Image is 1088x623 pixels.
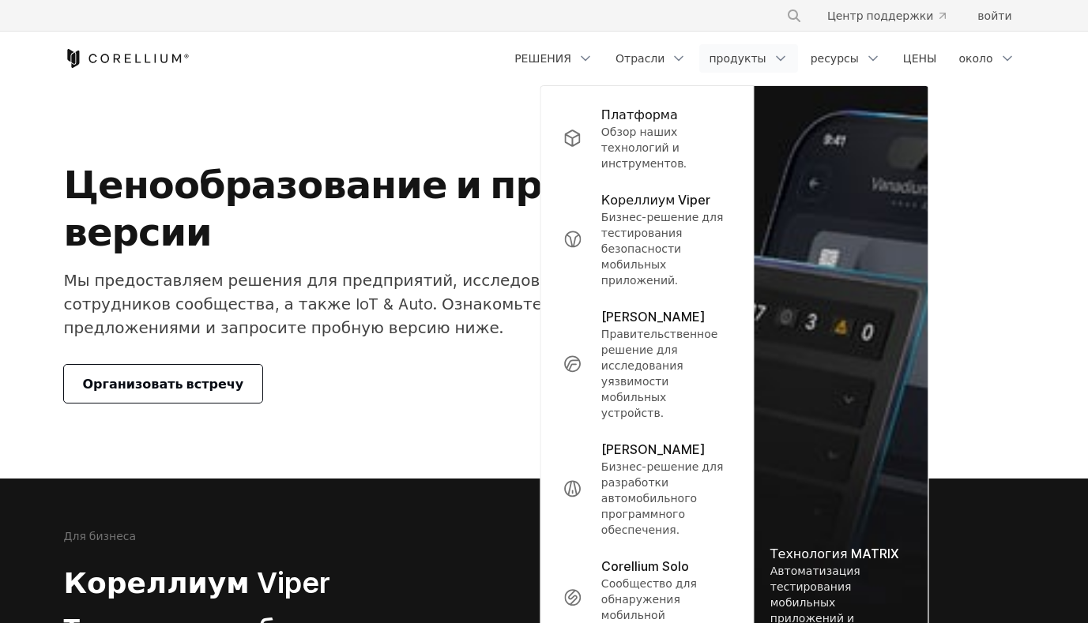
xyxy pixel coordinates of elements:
a: ресурсы [801,44,890,73]
h2: Кореллиум Viper [64,565,469,601]
h6: Для бизнеса [64,529,137,543]
div: Технология MATRIX [770,544,913,563]
div: Меню навигации [767,2,1025,30]
a: [PERSON_NAME] Правительственное решение для исследования уязвимости мобильных устройств. [551,298,744,430]
a: РЕШЕНИЯ [505,44,603,73]
p: Corellium Solo [601,557,689,576]
h1: Ценообразование и пробные версии [64,161,694,256]
p: Бизнес-решение для разработки автомобильного программного обеспечения. [601,459,732,538]
a: около [949,44,1024,73]
a: Платформа Обзор наших технологий и инструментов. [551,96,744,181]
p: Бизнес-решение для тестирования безопасности мобильных приложений. [601,209,732,288]
a: Кореллиум Viper Бизнес-решение для тестирования безопасности мобильных приложений. [551,181,744,298]
p: Правительственное решение для исследования уязвимости мобильных устройств. [601,326,732,421]
p: Кореллиум Viper [601,190,711,209]
a: войти [965,2,1024,30]
a: Центр поддержки [815,2,958,30]
a: ЦЕНЫ [894,44,947,73]
span: Организовать встречу [83,374,244,393]
p: [PERSON_NAME] [601,307,706,326]
p: Обзор наших технологий и инструментов. [601,124,732,171]
a: продукты [699,44,797,73]
a: Corellium Home [64,49,190,68]
button: ПОИСК [780,2,808,30]
p: Мы предоставляем решения для предприятий, исследовательских групп, сотрудников сообщества, а такж... [64,268,694,340]
p: Платформа [601,105,678,124]
a: Отрасли [606,44,696,73]
a: [PERSON_NAME] Бизнес-решение для разработки автомобильного программного обеспечения. [551,430,744,547]
p: [PERSON_NAME] [601,440,706,459]
a: Организовать встречу [64,365,263,403]
div: Меню навигации [505,44,1024,73]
